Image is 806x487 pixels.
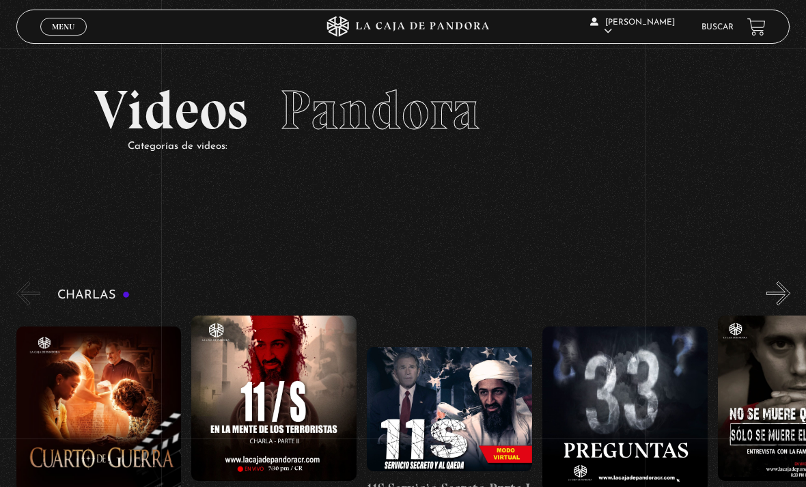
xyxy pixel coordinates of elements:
button: Next [766,281,790,305]
a: View your shopping cart [747,18,766,36]
h3: Charlas [57,289,130,302]
span: Pandora [280,77,480,143]
span: [PERSON_NAME] [590,18,675,36]
button: Previous [16,281,40,305]
h2: Videos [94,83,712,137]
span: Cerrar [48,34,80,44]
span: Menu [52,23,74,31]
a: Buscar [701,23,734,31]
p: Categorías de videos: [128,137,712,156]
